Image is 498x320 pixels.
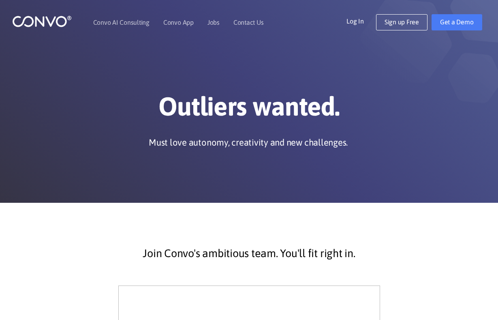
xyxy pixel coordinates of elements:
[233,19,264,26] a: Contact Us
[149,136,348,148] p: Must love autonomy, creativity and new challenges.
[376,14,427,30] a: Sign up Free
[432,14,482,30] a: Get a Demo
[93,19,150,26] a: Convo AI Consulting
[24,91,474,128] h1: Outliers wanted.
[163,19,194,26] a: Convo App
[207,19,220,26] a: Jobs
[346,14,376,27] a: Log In
[12,15,72,28] img: logo_1.png
[30,243,468,264] p: Join Convo's ambitious team. You'll fit right in.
